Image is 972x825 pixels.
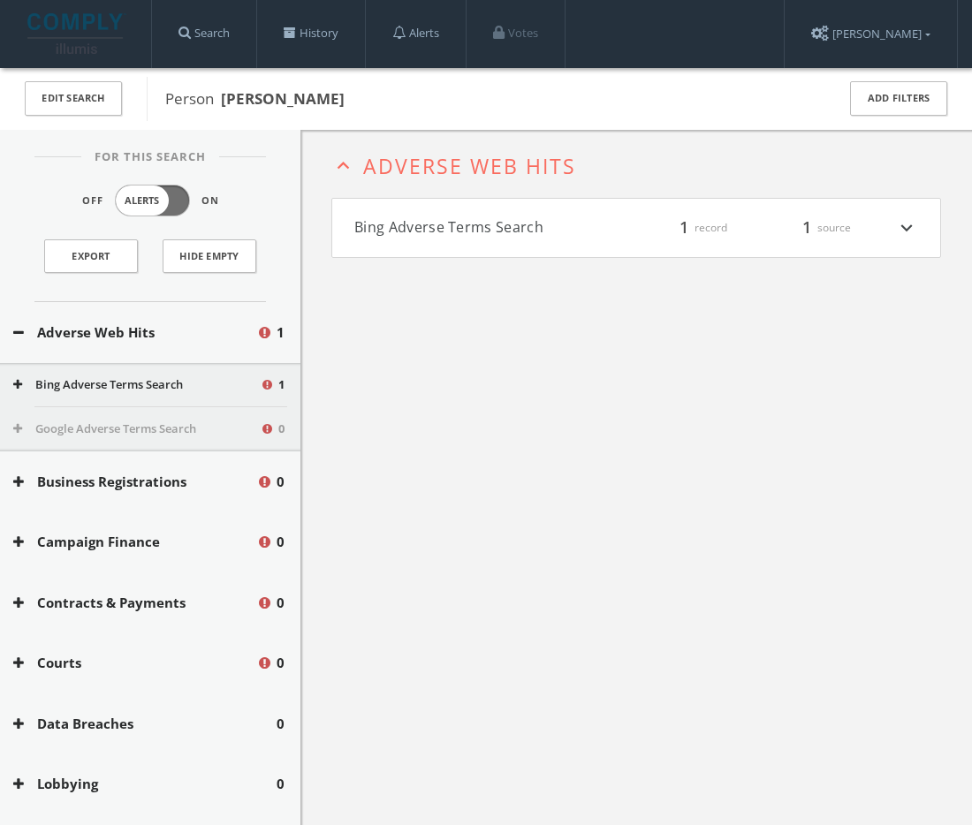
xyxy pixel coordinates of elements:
[13,420,260,438] button: Google Adverse Terms Search
[277,653,285,673] span: 0
[363,152,576,180] span: Adverse Web Hits
[201,193,219,208] span: On
[850,81,947,116] button: Add Filters
[13,532,256,552] button: Campaign Finance
[621,216,727,239] div: record
[277,593,285,613] span: 0
[13,472,256,492] button: Business Registrations
[277,774,285,794] span: 0
[221,88,345,109] b: [PERSON_NAME]
[354,216,612,239] button: Bing Adverse Terms Search
[895,216,918,239] i: expand_more
[13,322,256,343] button: Adverse Web Hits
[27,13,126,54] img: illumis
[277,322,285,343] span: 1
[673,216,695,239] span: 1
[277,714,285,734] span: 0
[278,376,285,394] span: 1
[331,150,941,178] button: expand_lessAdverse Web Hits
[278,420,285,438] span: 0
[165,88,345,109] span: Person
[13,376,260,394] button: Bing Adverse Terms Search
[796,216,817,239] span: 1
[163,239,256,273] button: Hide Empty
[44,239,138,273] a: Export
[81,148,219,166] span: For This Search
[25,81,122,116] button: Edit Search
[13,593,256,613] button: Contracts & Payments
[13,714,277,734] button: Data Breaches
[13,774,277,794] button: Lobbying
[745,216,851,239] div: source
[277,532,285,552] span: 0
[13,653,256,673] button: Courts
[331,154,355,178] i: expand_less
[82,193,103,208] span: Off
[277,472,285,492] span: 0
